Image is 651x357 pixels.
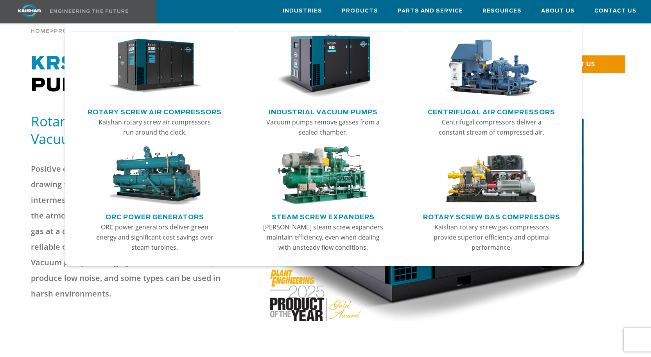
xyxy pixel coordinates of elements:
a: Contact Us [594,0,637,21]
img: thumb-Steam-Screw-Expanders [276,146,371,206]
span: Contact Us [594,7,637,16]
p: Vacuum pumps remove gasses from a sealed chamber. [263,117,383,137]
span: Industrial Vacuum Pumps [31,55,323,95]
img: thumb-ORC-Power-Generators [107,146,203,206]
a: Centrifugal Air Compressors [428,105,555,117]
a: Products [342,0,378,21]
a: Industries [283,0,322,21]
a: ORC Power Generators [106,210,204,222]
a: Products [54,27,90,34]
span: Parts and Service [398,7,463,16]
img: thumb-Industrial-Vacuum-Pumps [276,34,371,98]
span: Industries [283,7,322,16]
span: About Us [541,7,575,16]
img: thumb-Rotary-Screw-Air-Compressors [107,34,203,98]
p: Centrifugal compressors deliver a constant stream of compressed air. [431,117,552,137]
p: Kaishan rotary screw gas compressors provide superior efficiency and optimal performance. [431,222,552,252]
p: ORC power generators deliver green energy and significant cost savings over steam turbines. [95,222,215,252]
span: Resources [482,7,522,16]
span: KRSV [31,55,90,73]
h5: Rotary Screw Positive Displacement Vacuum Pump Technology [31,112,261,147]
a: Home [30,27,50,34]
a: About Us [541,0,575,21]
span: Products [342,7,378,16]
p: Positive displacement pumps create a vacuum by drawing the air or gas from a chamber through the ... [31,161,235,302]
a: Rotary Screw Air Compressors [88,105,222,117]
span: Home [30,29,50,34]
a: Industrial Vacuum Pumps [269,105,378,117]
a: Rotary Screw Gas Compressors [423,210,560,222]
img: thumb-Rotary-Screw-Gas-Compressors [444,146,539,206]
img: thumb-Centrifugal-Air-Compressors [444,34,539,98]
a: Resources [482,0,522,21]
p: Kaishan rotary screw air compressors run around the clock. [95,117,215,137]
p: [PERSON_NAME] steam screw expanders maintain efficiency, even when dealing with unsteady flow con... [263,222,383,252]
img: Engineering the future [50,9,128,13]
span: Products [54,29,90,34]
a: Parts and Service [398,0,463,21]
a: Steam Screw Expanders [272,210,375,222]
